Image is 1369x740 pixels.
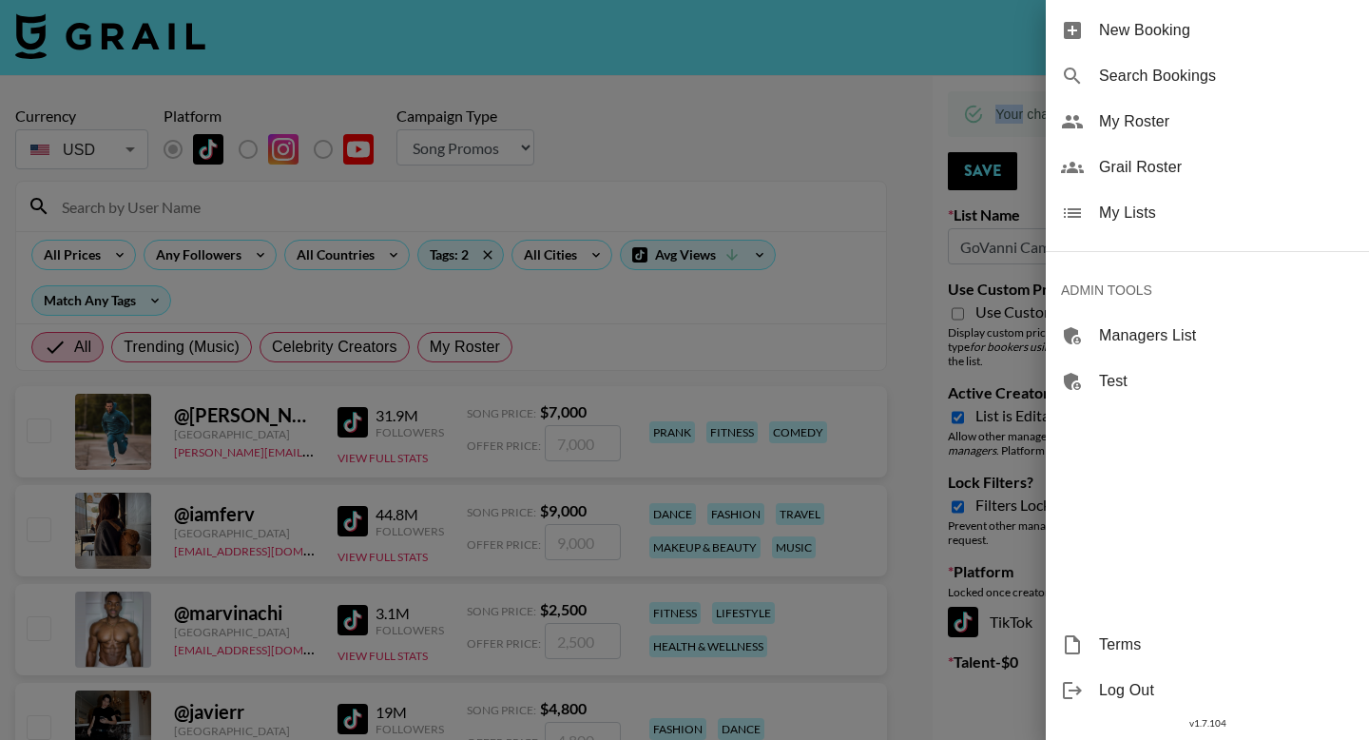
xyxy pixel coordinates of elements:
div: My Roster [1046,99,1369,145]
div: ADMIN TOOLS [1046,267,1369,313]
span: Terms [1099,633,1354,656]
div: New Booking [1046,8,1369,53]
div: Log Out [1046,668,1369,713]
span: Managers List [1099,324,1354,347]
div: Terms [1046,622,1369,668]
span: Grail Roster [1099,156,1354,179]
div: Grail Roster [1046,145,1369,190]
span: Log Out [1099,679,1354,702]
div: Managers List [1046,313,1369,359]
div: My Lists [1046,190,1369,236]
span: New Booking [1099,19,1354,42]
span: Test [1099,370,1354,393]
span: Search Bookings [1099,65,1354,88]
span: My Lists [1099,202,1354,224]
div: Search Bookings [1046,53,1369,99]
span: My Roster [1099,110,1354,133]
div: v 1.7.104 [1046,713,1369,733]
div: Test [1046,359,1369,404]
